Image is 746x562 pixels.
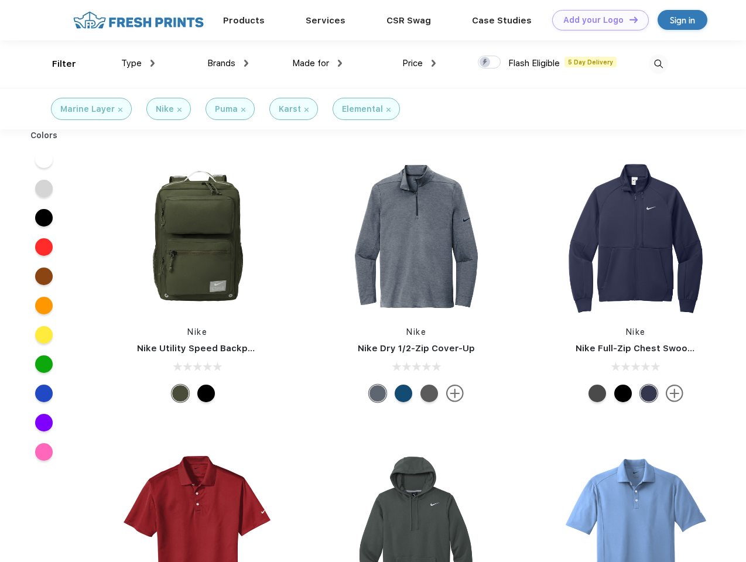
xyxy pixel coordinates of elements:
[614,385,632,402] div: Black
[386,15,431,26] a: CSR Swag
[369,385,386,402] div: Navy Heather
[386,108,391,112] img: filter_cancel.svg
[576,343,731,354] a: Nike Full-Zip Chest Swoosh Jacket
[342,103,383,115] div: Elemental
[508,58,560,68] span: Flash Eligible
[118,108,122,112] img: filter_cancel.svg
[338,60,342,67] img: dropdown.png
[223,15,265,26] a: Products
[629,16,638,23] img: DT
[666,385,683,402] img: more.svg
[338,159,494,314] img: func=resize&h=266
[446,385,464,402] img: more.svg
[420,385,438,402] div: Black Heather
[670,13,695,27] div: Sign in
[137,343,264,354] a: Nike Utility Speed Backpack
[402,58,423,68] span: Price
[279,103,301,115] div: Karst
[172,385,189,402] div: Cargo Khaki
[358,343,475,354] a: Nike Dry 1/2-Zip Cover-Up
[119,159,275,314] img: func=resize&h=266
[395,385,412,402] div: Gym Blue
[626,327,646,337] a: Nike
[304,108,309,112] img: filter_cancel.svg
[156,103,174,115] div: Nike
[292,58,329,68] span: Made for
[197,385,215,402] div: Black
[241,108,245,112] img: filter_cancel.svg
[70,10,207,30] img: fo%20logo%202.webp
[60,103,115,115] div: Marine Layer
[564,57,617,67] span: 5 Day Delivery
[306,15,345,26] a: Services
[649,54,668,74] img: desktop_search.svg
[563,15,624,25] div: Add your Logo
[150,60,155,67] img: dropdown.png
[558,159,714,314] img: func=resize&h=266
[187,327,207,337] a: Nike
[658,10,707,30] a: Sign in
[432,60,436,67] img: dropdown.png
[177,108,182,112] img: filter_cancel.svg
[215,103,238,115] div: Puma
[588,385,606,402] div: Anthracite
[22,129,67,142] div: Colors
[640,385,658,402] div: Midnight Navy
[207,58,235,68] span: Brands
[406,327,426,337] a: Nike
[244,60,248,67] img: dropdown.png
[121,58,142,68] span: Type
[52,57,76,71] div: Filter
